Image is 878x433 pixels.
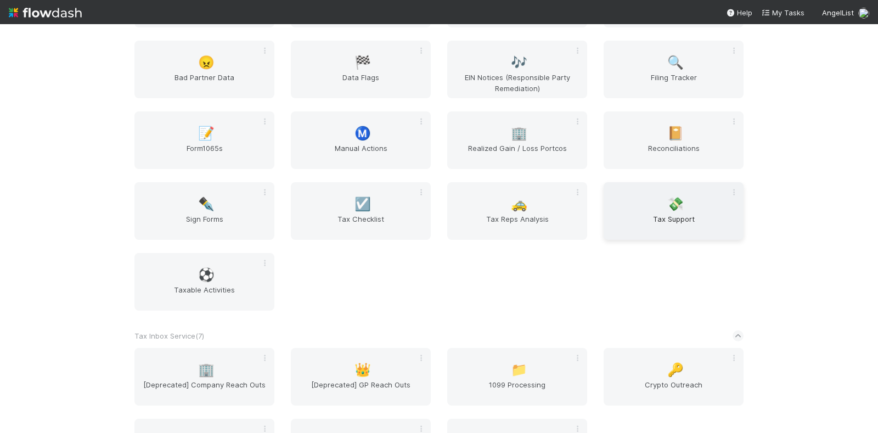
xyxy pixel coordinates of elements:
a: 🎶EIN Notices (Responsible Party Remediation) [447,41,587,98]
span: [Deprecated] GP Reach Outs [295,379,426,401]
span: ⚽ [198,268,215,282]
a: 😠Bad Partner Data [134,41,274,98]
span: Ⓜ️ [354,126,371,140]
a: ⚽Taxable Activities [134,253,274,311]
a: 💸Tax Support [604,182,744,240]
span: 👑 [354,363,371,377]
span: Tax Inbox Service ( 7 ) [134,331,204,340]
span: Reconciliations [608,143,739,165]
span: Data Flags [295,72,426,94]
span: AngelList [822,8,854,17]
span: Sign Forms [139,213,270,235]
span: ☑️ [354,197,371,211]
a: ☑️Tax Checklist [291,182,431,240]
span: ✒️ [198,197,215,211]
a: 📝Form1065s [134,111,274,169]
span: 😠 [198,55,215,70]
a: ✒️Sign Forms [134,182,274,240]
span: [Deprecated] Company Reach Outs [139,379,270,401]
span: Filing Tracker [608,72,739,94]
span: Crypto Outreach [608,379,739,401]
span: 🔑 [667,363,684,377]
span: 🏢 [511,126,527,140]
span: Realized Gain / Loss Portcos [452,143,583,165]
a: 🏢Realized Gain / Loss Portcos [447,111,587,169]
img: avatar_cc3a00d7-dd5c-4a2f-8d58-dd6545b20c0d.png [858,8,869,19]
span: Manual Actions [295,143,426,165]
span: 🏢 [198,363,215,377]
span: Tax Support [608,213,739,235]
a: 🏁Data Flags [291,41,431,98]
span: 💸 [667,197,684,211]
span: 📝 [198,126,215,140]
span: Tax Reps Analysis [452,213,583,235]
span: Tax Checklist [295,213,426,235]
span: 📔 [667,126,684,140]
span: 📁 [511,363,527,377]
span: 🏁 [354,55,371,70]
span: My Tasks [761,8,804,17]
div: Help [726,7,752,18]
span: Form1065s [139,143,270,165]
a: My Tasks [761,7,804,18]
a: Ⓜ️Manual Actions [291,111,431,169]
a: 🔑Crypto Outreach [604,348,744,406]
span: 🎶 [511,55,527,70]
a: 📔Reconciliations [604,111,744,169]
span: 1099 Processing [452,379,583,401]
a: 🚕Tax Reps Analysis [447,182,587,240]
span: 🚕 [511,197,527,211]
span: Bad Partner Data [139,72,270,94]
a: 👑[Deprecated] GP Reach Outs [291,348,431,406]
span: Taxable Activities [139,284,270,306]
span: EIN Notices (Responsible Party Remediation) [452,72,583,94]
a: 🔍Filing Tracker [604,41,744,98]
span: 🔍 [667,55,684,70]
a: 📁1099 Processing [447,348,587,406]
img: logo-inverted-e16ddd16eac7371096b0.svg [9,3,82,22]
a: 🏢[Deprecated] Company Reach Outs [134,348,274,406]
